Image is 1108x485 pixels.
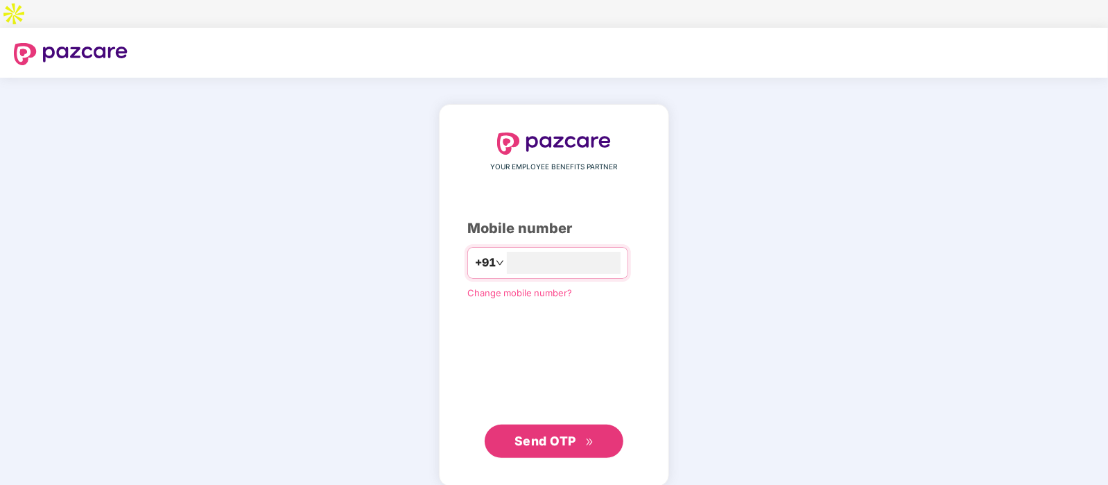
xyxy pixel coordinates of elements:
span: +91 [475,254,496,271]
span: double-right [585,438,594,447]
button: Send OTPdouble-right [485,425,623,458]
a: Change mobile number? [467,287,572,298]
span: down [496,259,504,267]
span: YOUR EMPLOYEE BENEFITS PARTNER [491,162,618,173]
img: logo [14,43,128,65]
img: logo [497,133,611,155]
div: Mobile number [467,218,641,239]
span: Send OTP [514,434,576,448]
